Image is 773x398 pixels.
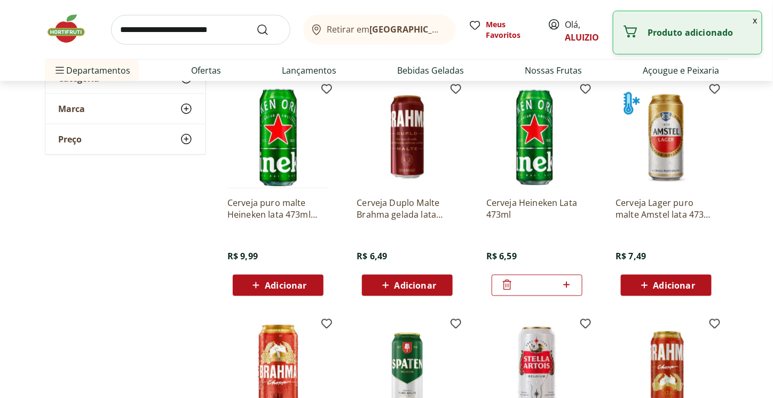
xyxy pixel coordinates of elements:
[370,23,550,35] b: [GEOGRAPHIC_DATA]/[GEOGRAPHIC_DATA]
[45,93,206,123] button: Marca
[486,87,588,188] img: Cerveja Heineken Lata 473ml
[265,281,306,290] span: Adicionar
[227,87,329,188] img: Cerveja puro malte Heineken lata 473ml gelada
[469,19,535,41] a: Meus Favoritos
[749,11,762,29] button: Fechar notificação
[616,87,717,188] img: Cerveja Lager puro malte Amstel lata 473ml gelada
[648,27,753,38] p: Produto adicionado
[58,133,82,144] span: Preço
[616,250,646,262] span: R$ 7,49
[395,281,436,290] span: Adicionar
[227,197,329,220] a: Cerveja puro malte Heineken lata 473ml gelada
[357,250,387,262] span: R$ 6,49
[398,64,464,77] a: Bebidas Geladas
[643,64,720,77] a: Açougue e Peixaria
[45,124,206,154] button: Preço
[45,13,98,45] img: Hortifruti
[621,275,712,296] button: Adicionar
[357,197,458,220] a: Cerveja Duplo Malte Brahma gelada lata 473ml
[53,58,66,83] button: Menu
[227,250,258,262] span: R$ 9,99
[525,64,582,77] a: Nossas Frutas
[233,275,324,296] button: Adicionar
[486,250,517,262] span: R$ 6,59
[256,23,282,36] button: Submit Search
[303,15,456,45] button: Retirar em[GEOGRAPHIC_DATA]/[GEOGRAPHIC_DATA]
[616,197,717,220] a: Cerveja Lager puro malte Amstel lata 473ml gelada
[58,103,85,114] span: Marca
[191,64,221,77] a: Ofertas
[653,281,695,290] span: Adicionar
[357,87,458,188] img: Cerveja Duplo Malte Brahma gelada lata 473ml
[486,197,588,220] a: Cerveja Heineken Lata 473ml
[53,58,130,83] span: Departamentos
[565,31,599,43] a: ALUIZIO
[486,19,535,41] span: Meus Favoritos
[565,18,612,44] span: Olá,
[362,275,453,296] button: Adicionar
[327,25,445,34] span: Retirar em
[111,15,290,45] input: search
[282,64,336,77] a: Lançamentos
